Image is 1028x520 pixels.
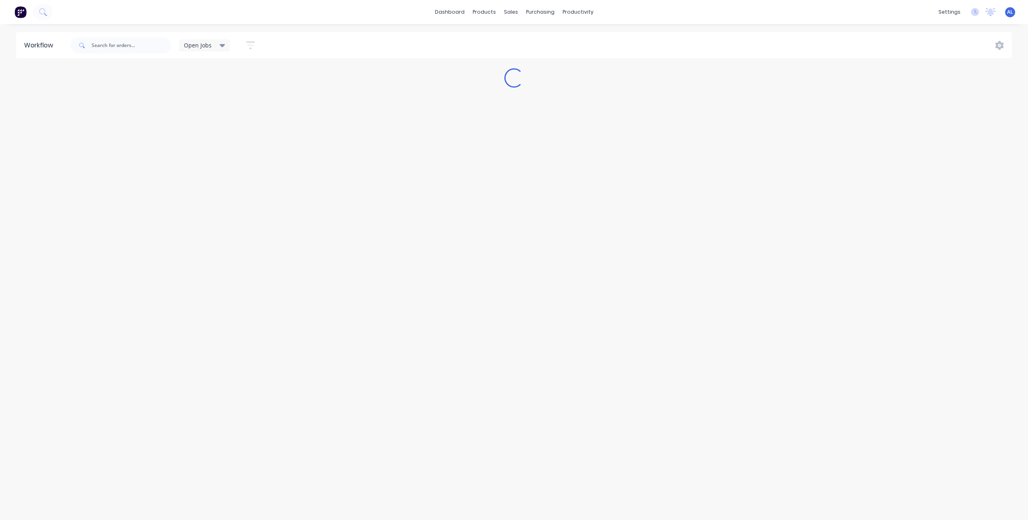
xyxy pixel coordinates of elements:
[500,6,522,18] div: sales
[14,6,27,18] img: Factory
[431,6,469,18] a: dashboard
[934,6,965,18] div: settings
[92,37,171,53] input: Search for orders...
[559,6,598,18] div: productivity
[184,41,212,49] span: Open Jobs
[24,41,57,50] div: Workflow
[522,6,559,18] div: purchasing
[1007,8,1013,16] span: AL
[469,6,500,18] div: products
